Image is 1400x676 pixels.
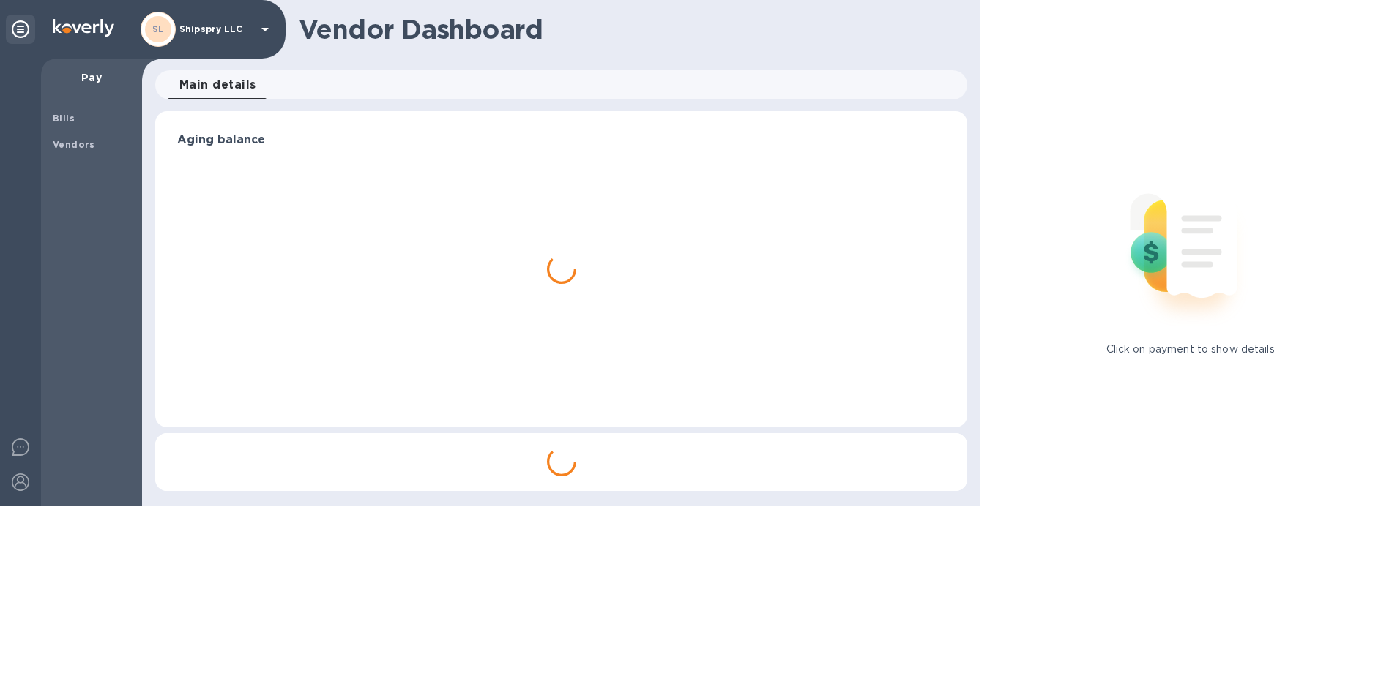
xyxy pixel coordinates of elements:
h1: Vendor Dashboard [299,14,957,45]
img: Logo [53,19,114,37]
b: Bills [53,113,75,124]
p: Click on payment to show details [1106,342,1275,357]
span: Main details [179,75,256,95]
b: SL [152,23,165,34]
p: Pay [53,70,130,85]
p: Shipspry LLC [179,24,253,34]
b: Vendors [53,139,95,150]
h3: Aging balance [177,133,945,147]
div: Unpin categories [6,15,35,44]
